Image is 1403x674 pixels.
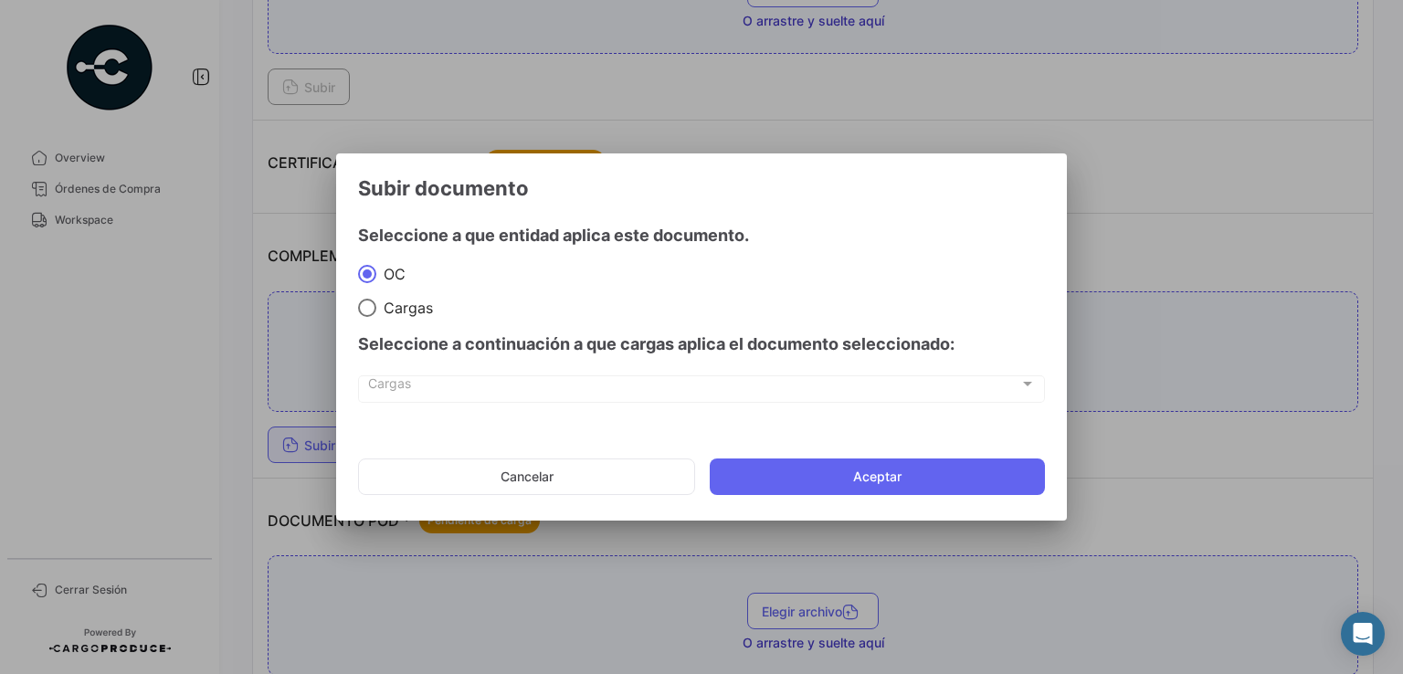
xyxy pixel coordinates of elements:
button: Cancelar [358,458,695,495]
span: Cargas [376,299,433,317]
button: Aceptar [710,458,1045,495]
h4: Seleccione a continuación a que cargas aplica el documento seleccionado: [358,332,1045,357]
span: OC [376,265,406,283]
h4: Seleccione a que entidad aplica este documento. [358,223,1045,248]
h3: Subir documento [358,175,1045,201]
span: Cargas [368,380,1019,395]
div: Abrir Intercom Messenger [1341,612,1385,656]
